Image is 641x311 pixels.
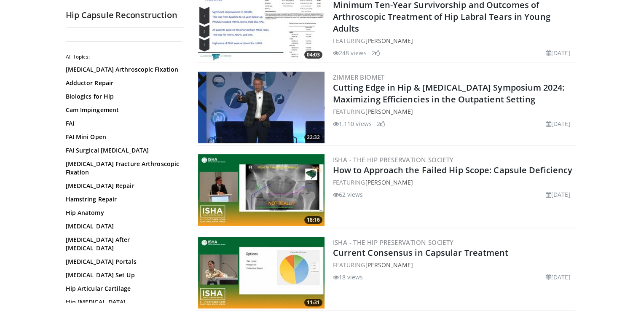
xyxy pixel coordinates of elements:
span: 04:03 [304,51,322,59]
a: FAI Surgical [MEDICAL_DATA] [66,146,180,155]
a: Hamstring Repair [66,195,180,204]
a: Adductor Repair [66,79,180,87]
a: [MEDICAL_DATA] [66,222,180,231]
a: 11:31 [198,237,325,308]
span: 22:32 [304,134,322,141]
li: [DATE] [546,273,571,282]
a: FAI [66,119,180,128]
img: 71773fa4-822e-4847-8dc8-356946acd4e6.300x170_q85_crop-smart_upscale.jpg [198,237,325,308]
a: [MEDICAL_DATA] Fracture Arthroscopic Fixation [66,160,180,177]
li: 62 views [333,190,363,199]
div: FEATURING [333,260,574,269]
a: [MEDICAL_DATA] Set Up [66,271,180,279]
li: 1,110 views [333,119,372,128]
a: Zimmer Biomet [333,73,385,81]
a: Hip Anatomy [66,209,180,217]
a: Biologics for Hip [66,92,180,101]
a: [MEDICAL_DATA] Portals [66,257,180,266]
a: Hip [MEDICAL_DATA] [66,298,180,306]
a: [PERSON_NAME] [365,178,413,186]
a: Cam Impingement [66,106,180,114]
a: Current Consensus in Capsular Treatment [333,247,509,258]
img: 48f1f885-6d0a-4121-b263-dd51f1f237c2.300x170_q85_crop-smart_upscale.jpg [198,72,325,143]
a: Cutting Edge in Hip & [MEDICAL_DATA] Symposium 2024: Maximizing Efficiencies in the Outpatient Se... [333,82,564,105]
span: 18:16 [304,216,322,224]
li: [DATE] [546,48,571,57]
a: [MEDICAL_DATA] After [MEDICAL_DATA] [66,236,180,252]
a: [PERSON_NAME] [365,261,413,269]
a: Hip Articular Cartilage [66,284,180,293]
li: 2 [377,119,385,128]
a: 18:16 [198,154,325,226]
a: FAI Mini Open [66,133,180,141]
li: 2 [372,48,380,57]
a: [PERSON_NAME] [365,37,413,45]
img: 88c46b99-aeeb-475e-9264-a6b1d89171e3.300x170_q85_crop-smart_upscale.jpg [198,154,325,226]
h2: Hip Capsule Reconstruction [66,10,184,21]
a: How to Approach the Failed Hip Scope: Capsule Deficiency [333,164,573,176]
span: 11:31 [304,299,322,306]
a: ISHA - The Hip Preservation Society [333,238,454,247]
a: [MEDICAL_DATA] Arthroscopic Fixation [66,65,180,74]
h2: All Topics: [66,54,182,60]
li: 18 views [333,273,363,282]
li: [DATE] [546,190,571,199]
li: [DATE] [546,119,571,128]
div: FEATURING [333,178,574,187]
div: FEATURING [333,107,574,116]
div: FEATURING [333,36,574,45]
a: [MEDICAL_DATA] Repair [66,182,180,190]
a: [PERSON_NAME] [365,107,413,115]
a: 22:32 [198,72,325,143]
a: ISHA - The Hip Preservation Society [333,155,454,164]
li: 248 views [333,48,367,57]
